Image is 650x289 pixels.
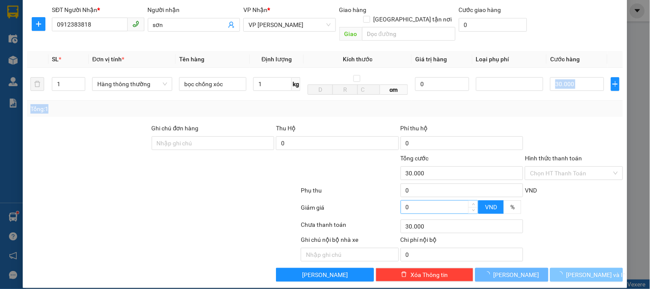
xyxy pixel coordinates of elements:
[611,81,619,87] span: plus
[510,204,515,211] span: %
[9,63,35,69] strong: Người gửi:
[292,77,300,91] span: kg
[35,50,93,59] span: 437A Giải Phóng
[401,155,429,162] span: Tổng cước
[243,6,267,13] span: VP Nhận
[300,220,399,235] div: Chưa thanh toán
[276,125,296,132] span: Thu Hộ
[357,84,380,95] input: C
[550,56,580,63] span: Cước hàng
[401,235,524,248] div: Chi phí nội bộ
[87,18,156,27] strong: PHIẾU GỬI HÀNG
[332,84,358,95] input: R
[52,56,59,63] span: SL
[300,186,399,201] div: Phụ thu
[148,5,240,15] div: Người nhận
[611,77,620,91] button: plus
[566,270,626,280] span: [PERSON_NAME] và In
[301,248,398,262] input: Nhập ghi chú
[9,50,94,59] span: VP gửi:
[228,21,235,28] span: user-add
[36,63,54,69] span: thương
[376,268,473,282] button: deleteXóa Thông tin
[370,15,455,24] span: [GEOGRAPHIC_DATA] tận nơi
[415,56,447,63] span: Giá trị hàng
[557,271,566,277] span: loading
[484,271,494,277] span: loading
[84,39,104,45] span: Website
[30,77,44,91] button: delete
[475,268,548,282] button: [PERSON_NAME]
[362,27,455,41] input: Dọc đường
[485,204,497,211] span: VND
[550,268,623,282] button: [PERSON_NAME] và In
[94,29,150,36] strong: Hotline : 0889 23 23 23
[343,56,373,63] span: Kích thước
[63,8,180,17] strong: CÔNG TY TNHH VĨNH QUANG
[410,270,448,280] span: Xóa Thông tin
[32,21,45,27] span: plus
[494,270,539,280] span: [PERSON_NAME]
[339,6,367,13] span: Giao hàng
[6,8,42,44] img: logo
[84,37,159,45] strong: : [DOMAIN_NAME]
[276,268,374,282] button: [PERSON_NAME]
[468,201,478,207] span: Increase Value
[32,17,45,31] button: plus
[249,18,330,31] span: VP LÊ HỒNG PHONG
[471,202,476,207] span: up
[30,104,252,114] div: Tổng: 1
[179,77,246,91] input: VD: Bàn, Ghế
[302,270,348,280] span: [PERSON_NAME]
[473,51,547,68] th: Loại phụ phí
[459,18,527,32] input: Cước giao hàng
[525,187,537,194] span: VND
[152,136,275,150] input: Ghi chú đơn hàng
[308,84,333,95] input: D
[92,56,124,63] span: Đơn vị tính
[262,56,292,63] span: Định lượng
[525,155,582,162] label: Hình thức thanh toán
[339,27,362,41] span: Giao
[52,5,144,15] div: SĐT Người Nhận
[401,123,524,136] div: Phí thu hộ
[301,235,398,248] div: Ghi chú nội bộ nhà xe
[471,208,476,213] span: down
[132,21,139,27] span: phone
[97,78,167,90] span: Hàng thông thường
[300,203,399,218] div: Giảm giá
[401,271,407,278] span: delete
[468,207,478,214] span: Decrease Value
[459,6,501,13] label: Cước giao hàng
[179,56,204,63] span: Tên hàng
[380,84,408,95] span: cm
[152,125,199,132] label: Ghi chú đơn hàng
[415,77,469,91] input: 0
